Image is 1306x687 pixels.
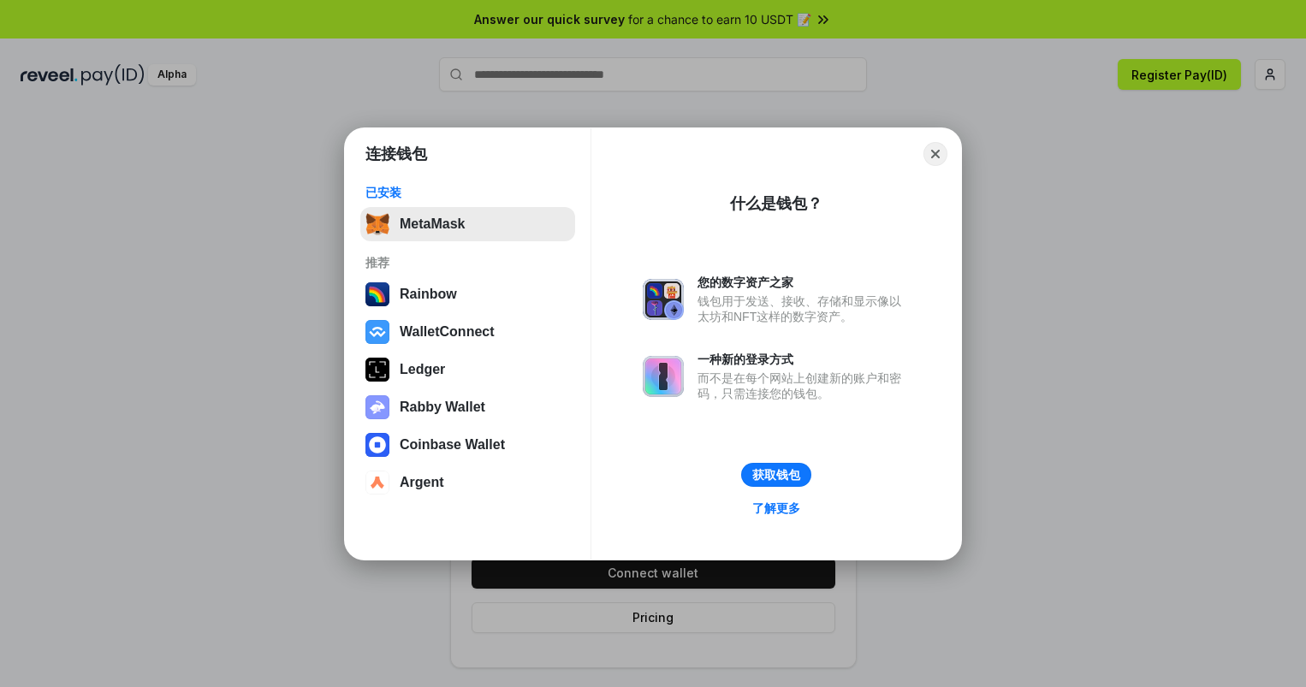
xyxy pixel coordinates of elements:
div: Ledger [400,362,445,377]
div: 而不是在每个网站上创建新的账户和密码，只需连接您的钱包。 [698,370,910,401]
div: 您的数字资产之家 [698,275,910,290]
div: 了解更多 [752,500,800,516]
div: 一种新的登录方式 [698,352,910,367]
div: Rabby Wallet [400,400,485,415]
div: 获取钱包 [752,467,800,483]
button: 获取钱包 [741,463,811,487]
div: MetaMask [400,216,465,232]
a: 了解更多 [742,497,810,519]
div: Coinbase Wallet [400,437,505,453]
button: Coinbase Wallet [360,428,575,462]
div: 钱包用于发送、接收、存储和显示像以太坊和NFT这样的数字资产。 [698,293,910,324]
button: Rainbow [360,277,575,311]
button: Rabby Wallet [360,390,575,424]
div: WalletConnect [400,324,495,340]
img: svg+xml,%3Csvg%20fill%3D%22none%22%20height%3D%2233%22%20viewBox%3D%220%200%2035%2033%22%20width%... [365,212,389,236]
button: Ledger [360,352,575,387]
img: svg+xml,%3Csvg%20xmlns%3D%22http%3A%2F%2Fwww.w3.org%2F2000%2Fsvg%22%20fill%3D%22none%22%20viewBox... [643,356,684,397]
img: svg+xml,%3Csvg%20width%3D%2228%22%20height%3D%2228%22%20viewBox%3D%220%200%2028%2028%22%20fill%3D... [365,433,389,457]
h1: 连接钱包 [365,144,427,164]
div: 什么是钱包？ [730,193,822,214]
div: 推荐 [365,255,570,270]
div: 已安装 [365,185,570,200]
div: Argent [400,475,444,490]
img: svg+xml,%3Csvg%20width%3D%2228%22%20height%3D%2228%22%20viewBox%3D%220%200%2028%2028%22%20fill%3D... [365,320,389,344]
img: svg+xml,%3Csvg%20xmlns%3D%22http%3A%2F%2Fwww.w3.org%2F2000%2Fsvg%22%20fill%3D%22none%22%20viewBox... [643,279,684,320]
button: Argent [360,465,575,500]
button: Close [923,142,947,166]
img: svg+xml,%3Csvg%20width%3D%22120%22%20height%3D%22120%22%20viewBox%3D%220%200%20120%20120%22%20fil... [365,282,389,306]
img: svg+xml,%3Csvg%20xmlns%3D%22http%3A%2F%2Fwww.w3.org%2F2000%2Fsvg%22%20fill%3D%22none%22%20viewBox... [365,395,389,419]
button: WalletConnect [360,315,575,349]
div: Rainbow [400,287,457,302]
img: svg+xml,%3Csvg%20xmlns%3D%22http%3A%2F%2Fwww.w3.org%2F2000%2Fsvg%22%20width%3D%2228%22%20height%3... [365,358,389,382]
img: svg+xml,%3Csvg%20width%3D%2228%22%20height%3D%2228%22%20viewBox%3D%220%200%2028%2028%22%20fill%3D... [365,471,389,495]
button: MetaMask [360,207,575,241]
